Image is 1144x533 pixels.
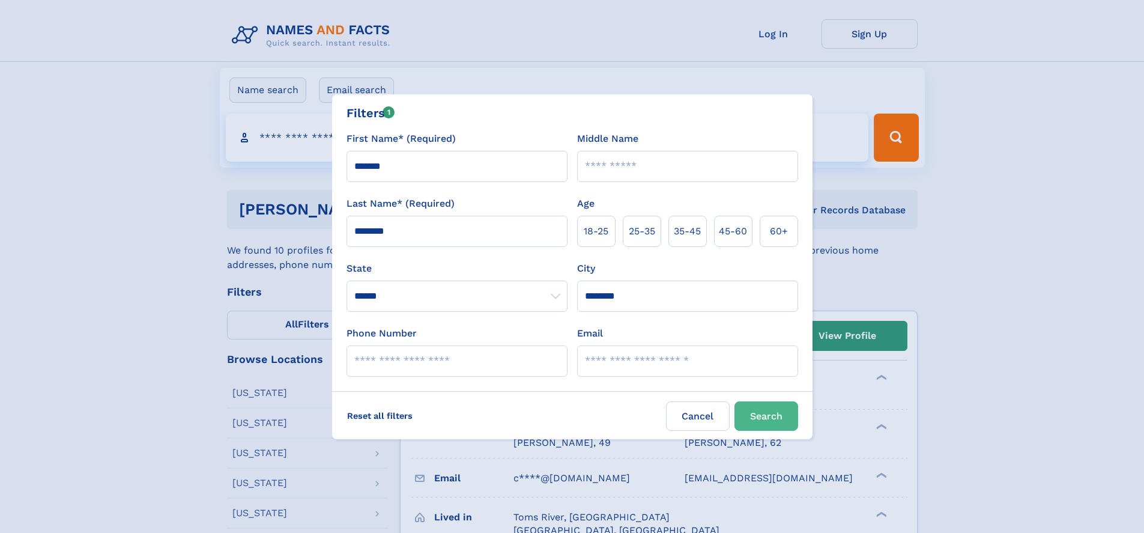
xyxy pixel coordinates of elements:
button: Search [734,401,798,431]
span: 35‑45 [674,224,701,239]
span: 25‑35 [629,224,655,239]
label: Cancel [666,401,730,431]
label: Phone Number [347,326,417,341]
label: First Name* (Required) [347,132,456,146]
label: Reset all filters [339,401,420,430]
span: 18‑25 [584,224,608,239]
label: Last Name* (Required) [347,196,455,211]
span: 45‑60 [719,224,747,239]
span: 60+ [770,224,788,239]
div: Filters [347,104,395,122]
label: City [577,261,595,276]
label: Email [577,326,603,341]
label: Age [577,196,595,211]
label: State [347,261,567,276]
label: Middle Name [577,132,638,146]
